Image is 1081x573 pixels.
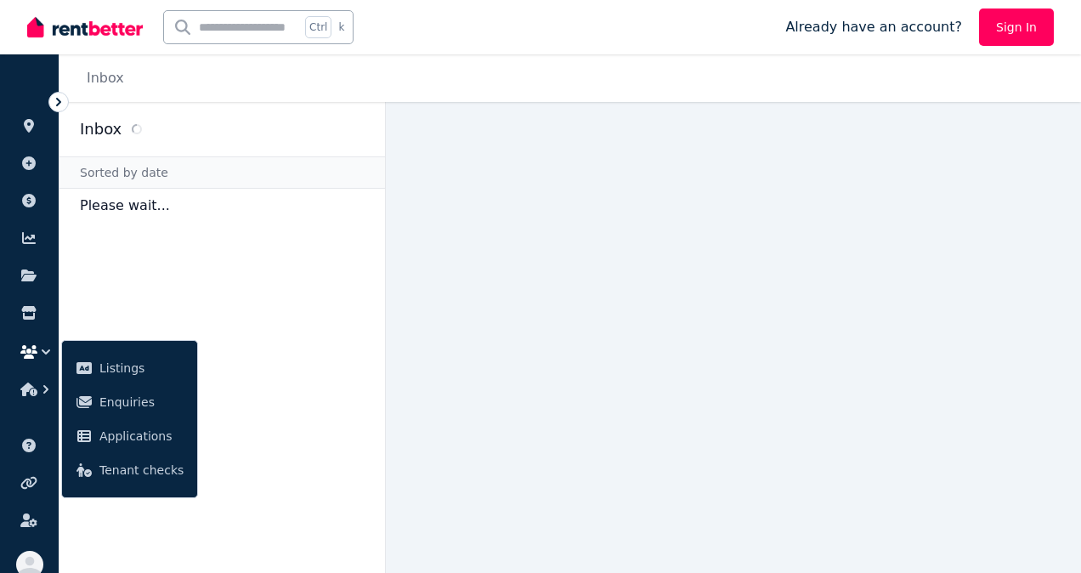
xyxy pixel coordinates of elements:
[59,189,385,223] p: Please wait...
[87,70,124,86] a: Inbox
[59,156,385,189] div: Sorted by date
[785,17,962,37] span: Already have an account?
[69,351,190,385] a: Listings
[99,460,184,480] span: Tenant checks
[99,426,184,446] span: Applications
[69,419,190,453] a: Applications
[338,20,344,34] span: k
[69,453,190,487] a: Tenant checks
[59,54,144,102] nav: Breadcrumb
[979,9,1054,46] a: Sign In
[80,117,122,141] h2: Inbox
[27,14,143,40] img: RentBetter
[99,358,184,378] span: Listings
[305,16,331,38] span: Ctrl
[69,385,190,419] a: Enquiries
[99,392,184,412] span: Enquiries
